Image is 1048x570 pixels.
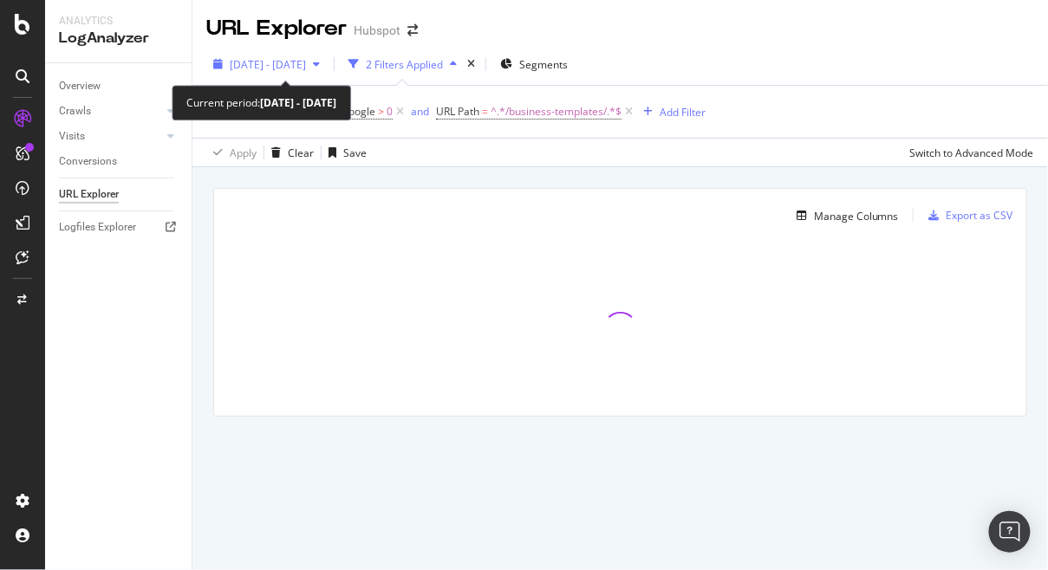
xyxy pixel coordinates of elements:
div: Hubspot [354,22,400,39]
a: Visits [59,127,162,146]
button: [DATE] - [DATE] [206,50,327,78]
div: URL Explorer [206,14,347,43]
span: 0 [387,100,393,124]
a: Conversions [59,152,179,171]
div: Switch to Advanced Mode [910,146,1034,160]
div: Apply [230,146,257,160]
div: Conversions [59,152,117,171]
span: = [482,104,488,119]
div: Export as CSV [947,208,1013,223]
div: arrow-right-arrow-left [407,24,418,36]
div: Logfiles Explorer [59,218,136,236]
button: and [411,103,429,120]
button: Export as CSV [922,202,1013,230]
div: and [411,104,429,119]
button: Clear [264,139,314,166]
div: Save [343,146,367,160]
a: Overview [59,77,179,95]
div: Add Filter [660,105,706,120]
button: Switch to Advanced Mode [903,139,1034,166]
span: URL Path [436,104,479,119]
div: URL Explorer [59,185,119,204]
div: Visits [59,127,85,146]
button: Manage Columns [790,205,899,226]
span: ^.*/business-templates/.*$ [491,100,622,124]
button: Apply [206,139,257,166]
a: URL Explorer [59,185,179,204]
div: Open Intercom Messenger [989,511,1031,553]
div: Analytics [59,14,178,29]
button: 2 Filters Applied [342,50,464,78]
div: Manage Columns [814,209,899,223]
div: Clear [288,146,314,160]
span: [DATE] - [DATE] [230,57,306,72]
button: Add Filter [636,101,706,122]
div: 2 Filters Applied [366,57,443,72]
a: Crawls [59,102,162,120]
a: Logfiles Explorer [59,218,179,236]
div: times [464,55,478,73]
div: Current period: [186,93,336,113]
button: Save [322,139,367,166]
button: Segments [493,50,575,78]
span: > [378,104,384,119]
div: Crawls [59,102,91,120]
div: LogAnalyzer [59,29,178,49]
span: Segments [519,57,568,72]
div: Overview [59,77,101,95]
b: [DATE] - [DATE] [260,95,336,110]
